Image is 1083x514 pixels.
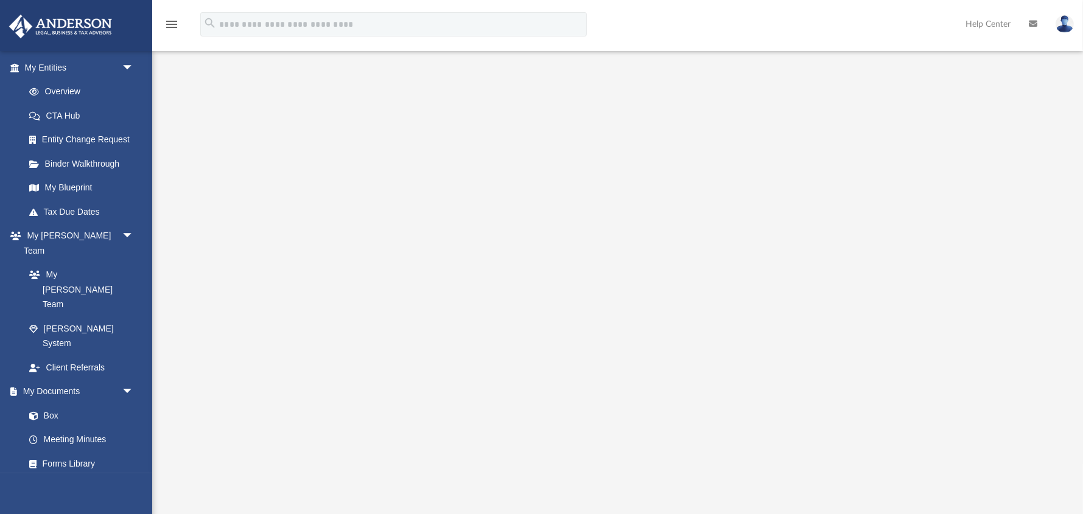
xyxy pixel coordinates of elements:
[122,55,146,80] span: arrow_drop_down
[17,80,152,104] a: Overview
[17,316,146,355] a: [PERSON_NAME] System
[17,200,152,224] a: Tax Due Dates
[17,151,152,176] a: Binder Walkthrough
[9,55,152,80] a: My Entitiesarrow_drop_down
[5,15,116,38] img: Anderson Advisors Platinum Portal
[17,451,140,476] a: Forms Library
[17,428,146,452] a: Meeting Minutes
[17,403,140,428] a: Box
[122,224,146,249] span: arrow_drop_down
[17,176,146,200] a: My Blueprint
[164,23,179,32] a: menu
[1056,15,1074,33] img: User Pic
[17,103,152,128] a: CTA Hub
[17,355,146,380] a: Client Referrals
[203,16,217,30] i: search
[9,380,146,404] a: My Documentsarrow_drop_down
[164,17,179,32] i: menu
[9,224,146,263] a: My [PERSON_NAME] Teamarrow_drop_down
[17,128,152,152] a: Entity Change Request
[17,263,140,317] a: My [PERSON_NAME] Team
[122,380,146,405] span: arrow_drop_down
